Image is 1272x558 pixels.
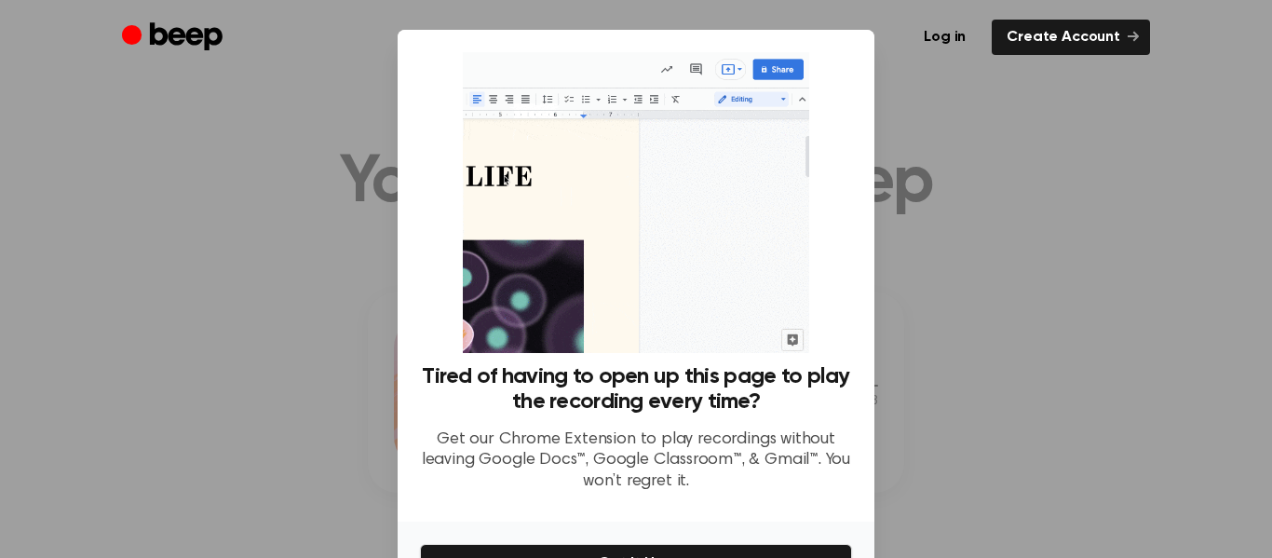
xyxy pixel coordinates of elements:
h3: Tired of having to open up this page to play the recording every time? [420,364,852,415]
img: Beep extension in action [463,52,808,353]
a: Beep [122,20,227,56]
a: Log in [909,20,981,55]
a: Create Account [992,20,1150,55]
p: Get our Chrome Extension to play recordings without leaving Google Docs™, Google Classroom™, & Gm... [420,429,852,493]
